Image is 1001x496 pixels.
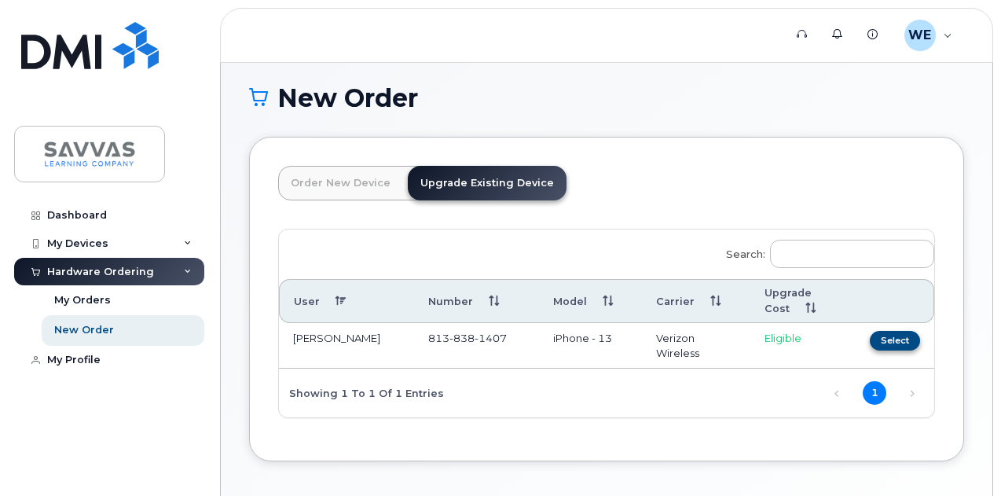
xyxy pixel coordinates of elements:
h1: New Order [249,84,964,112]
a: Next [900,382,924,406]
a: Order New Device [278,166,403,200]
a: 1 [863,381,886,405]
th: Model: activate to sort column ascending [539,279,642,323]
span: WE [908,26,931,45]
label: Search: [716,230,934,274]
a: Previous [825,382,849,406]
th: Upgrade Cost: activate to sort column ascending [750,279,843,323]
span: 813 [428,332,507,344]
th: User: activate to sort column descending [279,279,414,323]
a: Upgrade Existing Device [408,166,566,200]
div: Showing 1 to 1 of 1 entries [279,379,444,406]
td: [PERSON_NAME] [279,323,414,369]
span: 838 [449,332,475,344]
th: Number: activate to sort column ascending [414,279,540,323]
th: Carrier: activate to sort column ascending [642,279,750,323]
td: iPhone - 13 [539,323,642,369]
div: Wayne Eichen [893,20,963,51]
input: Search: [770,240,934,268]
span: Eligible [764,332,801,344]
iframe: Messenger Launcher [933,428,989,484]
td: Verizon Wireless [642,323,750,369]
span: 1407 [475,332,507,344]
button: Select [870,331,920,351]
